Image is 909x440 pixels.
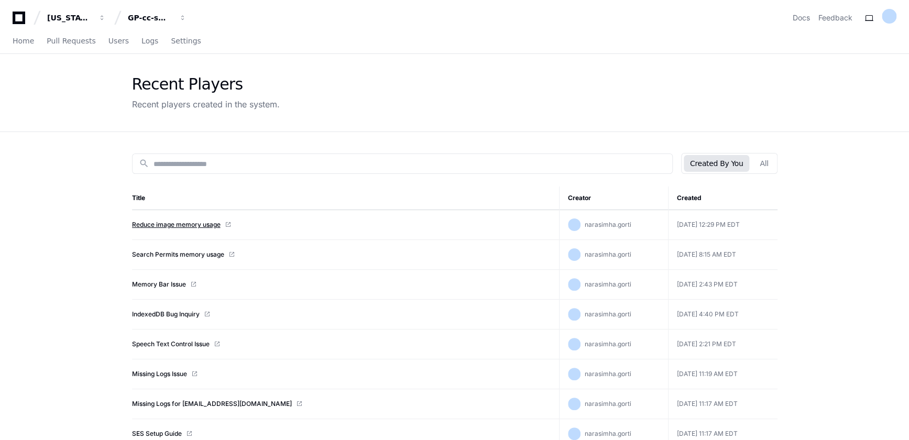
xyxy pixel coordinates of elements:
[585,250,631,258] span: narasimha.gorti
[684,155,749,172] button: Created By You
[585,221,631,228] span: narasimha.gorti
[132,186,560,210] th: Title
[124,8,191,27] button: GP-cc-sml-apps
[585,430,631,437] span: narasimha.gorti
[141,38,158,44] span: Logs
[818,13,852,23] button: Feedback
[132,370,187,378] a: Missing Logs Issue
[132,400,292,408] a: Missing Logs for [EMAIL_ADDRESS][DOMAIN_NAME]
[669,270,777,300] td: [DATE] 2:43 PM EDT
[132,250,224,259] a: Search Permits memory usage
[171,29,201,53] a: Settings
[669,240,777,270] td: [DATE] 8:15 AM EDT
[669,359,777,389] td: [DATE] 11:19 AM EDT
[585,400,631,408] span: narasimha.gorti
[47,29,95,53] a: Pull Requests
[132,340,210,348] a: Speech Text Control Issue
[793,13,810,23] a: Docs
[13,29,34,53] a: Home
[132,75,280,94] div: Recent Players
[139,158,149,169] mat-icon: search
[669,300,777,329] td: [DATE] 4:40 PM EDT
[669,329,777,359] td: [DATE] 2:21 PM EDT
[108,29,129,53] a: Users
[560,186,669,210] th: Creator
[132,98,280,111] div: Recent players created in the system.
[171,38,201,44] span: Settings
[141,29,158,53] a: Logs
[132,280,186,289] a: Memory Bar Issue
[108,38,129,44] span: Users
[13,38,34,44] span: Home
[585,370,631,378] span: narasimha.gorti
[669,186,777,210] th: Created
[132,310,200,318] a: IndexedDB Bug Inquiry
[43,8,110,27] button: [US_STATE] Pacific
[585,280,631,288] span: narasimha.gorti
[753,155,774,172] button: All
[132,430,182,438] a: SES Setup Guide
[47,38,95,44] span: Pull Requests
[669,389,777,419] td: [DATE] 11:17 AM EDT
[585,310,631,318] span: narasimha.gorti
[128,13,173,23] div: GP-cc-sml-apps
[669,210,777,240] td: [DATE] 12:29 PM EDT
[132,221,221,229] a: Reduce image memory usage
[585,340,631,348] span: narasimha.gorti
[47,13,92,23] div: [US_STATE] Pacific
